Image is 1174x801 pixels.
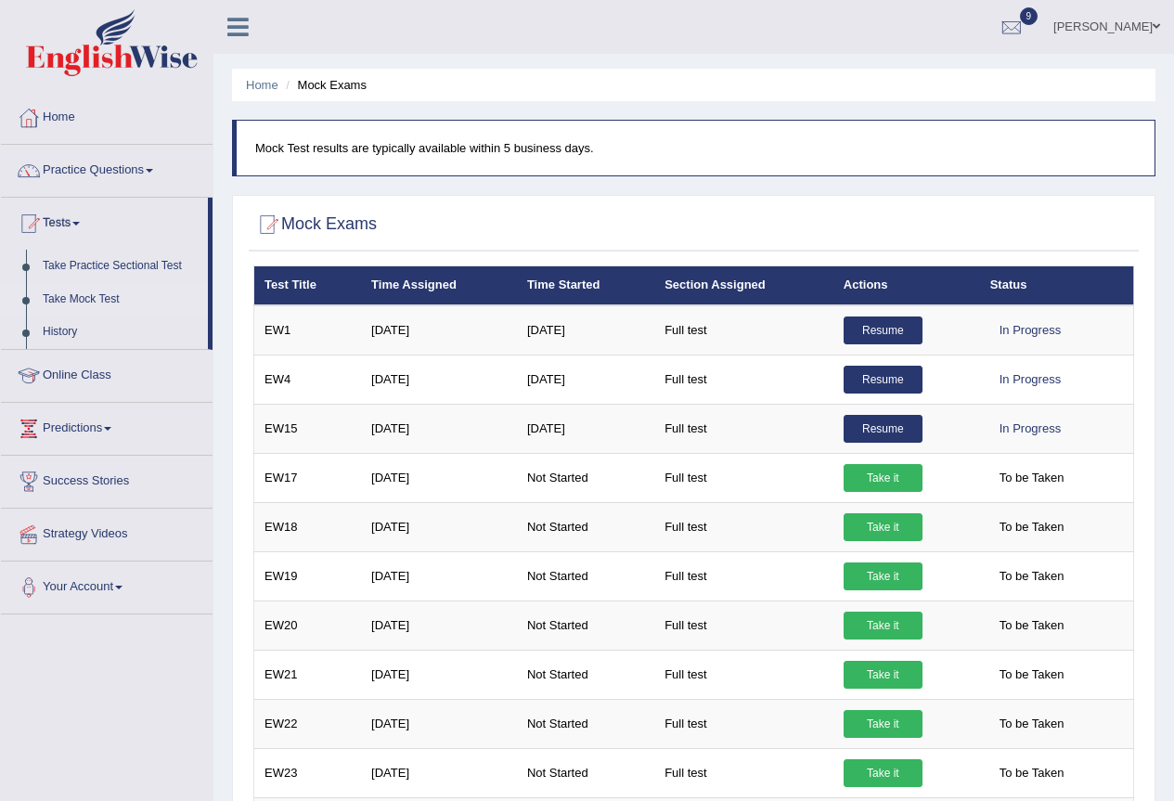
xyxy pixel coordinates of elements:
[1,509,213,555] a: Strategy Videos
[990,710,1074,738] span: To be Taken
[990,415,1070,443] div: In Progress
[361,453,517,502] td: [DATE]
[654,748,833,797] td: Full test
[844,366,922,394] a: Resume
[517,404,654,453] td: [DATE]
[517,551,654,601] td: Not Started
[255,139,1136,157] p: Mock Test results are typically available within 5 business days.
[361,551,517,601] td: [DATE]
[1,145,213,191] a: Practice Questions
[254,355,362,404] td: EW4
[254,453,362,502] td: EW17
[246,78,278,92] a: Home
[517,453,654,502] td: Not Started
[990,661,1074,689] span: To be Taken
[654,650,833,699] td: Full test
[361,699,517,748] td: [DATE]
[980,266,1134,305] th: Status
[34,283,208,317] a: Take Mock Test
[517,650,654,699] td: Not Started
[34,316,208,349] a: History
[654,266,833,305] th: Section Assigned
[517,699,654,748] td: Not Started
[281,76,367,94] li: Mock Exams
[654,453,833,502] td: Full test
[1,92,213,138] a: Home
[361,650,517,699] td: [DATE]
[361,502,517,551] td: [DATE]
[361,404,517,453] td: [DATE]
[990,612,1074,640] span: To be Taken
[254,601,362,650] td: EW20
[361,305,517,355] td: [DATE]
[254,699,362,748] td: EW22
[254,650,362,699] td: EW21
[654,355,833,404] td: Full test
[517,355,654,404] td: [DATE]
[654,305,833,355] td: Full test
[833,266,980,305] th: Actions
[1020,7,1039,25] span: 9
[990,464,1074,492] span: To be Taken
[517,305,654,355] td: [DATE]
[844,710,922,738] a: Take it
[844,464,922,492] a: Take it
[1,403,213,449] a: Predictions
[254,502,362,551] td: EW18
[990,562,1074,590] span: To be Taken
[517,601,654,650] td: Not Started
[361,601,517,650] td: [DATE]
[844,415,922,443] a: Resume
[1,456,213,502] a: Success Stories
[990,759,1074,787] span: To be Taken
[1,198,208,244] a: Tests
[1,562,213,608] a: Your Account
[654,551,833,601] td: Full test
[844,562,922,590] a: Take it
[254,551,362,601] td: EW19
[654,502,833,551] td: Full test
[990,513,1074,541] span: To be Taken
[254,404,362,453] td: EW15
[1,350,213,396] a: Online Class
[654,601,833,650] td: Full test
[361,748,517,797] td: [DATE]
[654,699,833,748] td: Full test
[844,317,922,344] a: Resume
[990,317,1070,344] div: In Progress
[844,513,922,541] a: Take it
[361,355,517,404] td: [DATE]
[254,305,362,355] td: EW1
[517,748,654,797] td: Not Started
[844,661,922,689] a: Take it
[654,404,833,453] td: Full test
[844,759,922,787] a: Take it
[990,366,1070,394] div: In Progress
[253,211,377,239] h2: Mock Exams
[517,266,654,305] th: Time Started
[361,266,517,305] th: Time Assigned
[517,502,654,551] td: Not Started
[34,250,208,283] a: Take Practice Sectional Test
[844,612,922,640] a: Take it
[254,748,362,797] td: EW23
[254,266,362,305] th: Test Title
